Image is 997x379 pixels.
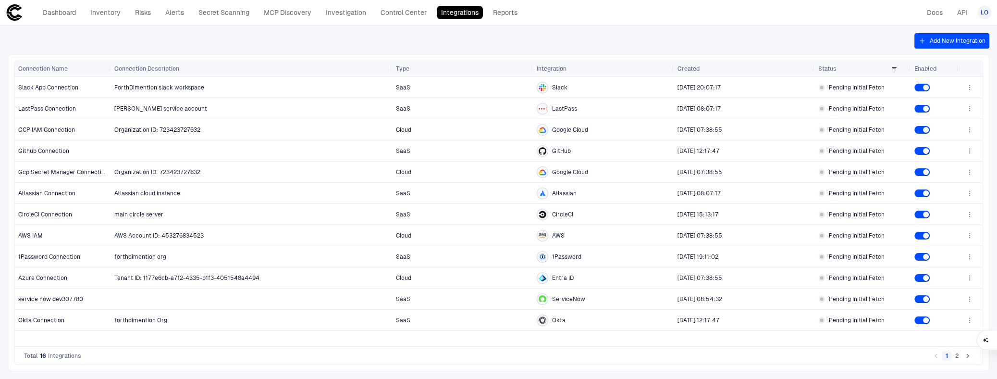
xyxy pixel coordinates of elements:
[114,211,163,218] span: main circle server
[18,168,107,176] span: Gcp Secret Manager Connection
[539,232,546,240] div: AWS
[38,6,80,19] a: Dashboard
[321,6,370,19] a: Investigation
[677,317,719,324] span: [DATE] 12:17:47
[829,84,885,91] span: Pending Initial Fetch
[396,190,410,197] span: SaaS
[677,65,700,73] span: Created
[677,275,722,281] span: [DATE] 07:38:55
[552,189,577,197] span: Atlassian
[923,6,947,19] a: Docs
[114,253,166,260] span: forthdimention org
[952,351,962,361] button: Go to page 2
[829,126,885,134] span: Pending Initial Fetch
[194,6,254,19] a: Secret Scanning
[981,9,988,16] span: LO
[396,169,411,176] span: Cloud
[114,317,167,324] span: forthdimention Org
[114,65,179,73] span: Connection Description
[829,105,885,113] span: Pending Initial Fetch
[552,295,585,303] span: ServiceNow
[24,352,38,360] span: Total
[18,295,83,303] span: service now dev307780
[539,189,546,197] div: Atlassian
[18,232,43,240] span: AWS IAM
[18,65,68,73] span: Connection Name
[829,316,885,324] span: Pending Initial Fetch
[396,275,411,281] span: Cloud
[552,232,565,240] span: AWS
[396,211,410,218] span: SaaS
[677,169,722,176] span: [DATE] 07:38:55
[131,6,155,19] a: Risks
[552,274,574,282] span: Entra ID
[539,84,546,91] div: Slack
[537,65,566,73] span: Integration
[539,211,546,218] div: CircleCI
[829,274,885,282] span: Pending Initial Fetch
[396,232,411,239] span: Cloud
[677,232,722,239] span: [DATE] 07:38:55
[18,126,75,134] span: GCP IAM Connection
[677,105,721,112] span: [DATE] 08:07:17
[161,6,188,19] a: Alerts
[259,6,316,19] a: MCP Discovery
[677,253,718,260] span: [DATE] 19:11:02
[552,168,588,176] span: Google Cloud
[818,65,837,73] span: Status
[552,147,571,155] span: GitHub
[376,6,431,19] a: Control Center
[539,316,546,324] div: Okta
[552,105,577,113] span: LastPass
[18,274,67,282] span: Azure Connection
[539,126,546,134] div: Google Cloud
[114,275,259,281] span: Tenant ID: 1177e6cb-a7f2-4335-b1f3-4051548a4494
[18,189,75,197] span: Atlassian Connection
[829,253,885,261] span: Pending Initial Fetch
[114,105,207,112] span: [PERSON_NAME] service account
[437,6,483,19] a: Integrations
[86,6,125,19] a: Inventory
[953,6,972,19] a: API
[539,274,546,282] div: Entra ID
[396,126,411,133] span: Cloud
[942,351,951,361] button: page 1
[114,232,204,239] span: AWS Account ID: 453276834523
[829,295,885,303] span: Pending Initial Fetch
[18,147,69,155] span: Github Connection
[677,148,719,154] span: [DATE] 12:17:47
[931,350,973,362] nav: pagination navigation
[539,105,546,113] div: LastPass
[677,296,722,303] span: [DATE] 08:54:32
[677,190,721,197] span: [DATE] 08:07:17
[963,351,972,361] button: Go to next page
[539,147,546,155] div: GitHub
[396,253,410,260] span: SaaS
[396,84,410,91] span: SaaS
[552,253,581,261] span: 1Password
[552,126,588,134] span: Google Cloud
[539,168,546,176] div: Google Cloud
[114,190,180,197] span: Atlassian cloud instance
[114,169,200,176] span: Organization ID: 723423727632
[539,295,546,303] div: ServiceNow
[489,6,522,19] a: Reports
[396,296,410,303] span: SaaS
[829,189,885,197] span: Pending Initial Fetch
[18,84,78,91] span: Slack App Connection
[677,211,718,218] span: [DATE] 15:13:17
[552,316,566,324] span: Okta
[396,65,409,73] span: Type
[539,253,546,261] div: 1Password
[914,65,936,73] span: Enabled
[552,84,567,91] span: Slack
[978,6,991,19] button: LO
[677,126,722,133] span: [DATE] 07:38:55
[914,33,989,49] button: Add New Integration
[677,84,721,91] span: [DATE] 20:07:17
[829,211,885,218] span: Pending Initial Fetch
[18,105,76,113] span: LastPass Connection
[829,168,885,176] span: Pending Initial Fetch
[48,352,81,360] span: Integrations
[40,352,46,360] span: 16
